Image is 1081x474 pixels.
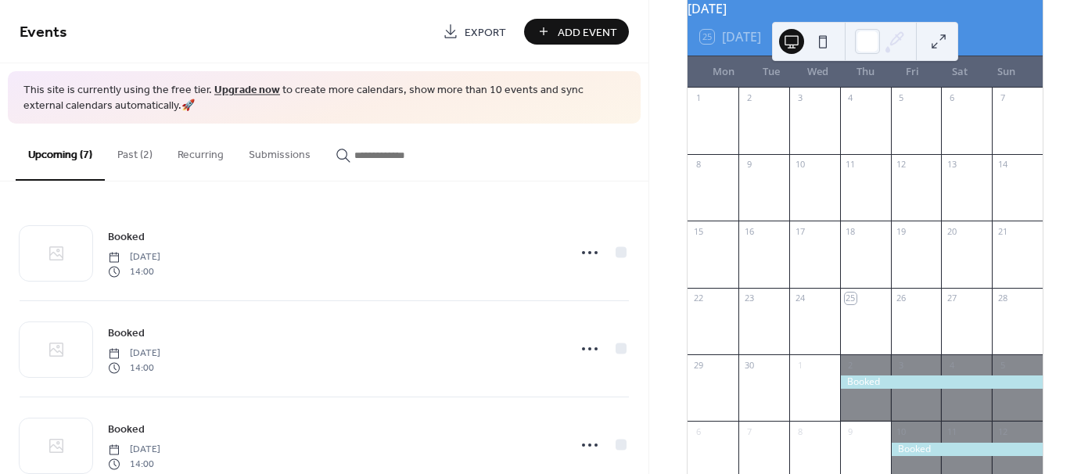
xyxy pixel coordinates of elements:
span: 14:00 [108,457,160,471]
span: Export [465,24,506,41]
span: [DATE] [108,250,160,264]
div: 11 [946,426,957,437]
div: 30 [743,359,755,371]
div: 4 [845,92,857,104]
div: Tue [747,56,794,88]
div: Sun [983,56,1030,88]
div: 5 [997,359,1008,371]
span: Booked [108,422,145,438]
span: This site is currently using the free tier. to create more calendars, show more than 10 events an... [23,83,625,113]
button: Recurring [165,124,236,179]
div: 9 [845,426,857,437]
span: [DATE] [108,443,160,457]
div: 2 [743,92,755,104]
div: Sat [936,56,982,88]
div: Booked [840,375,1043,389]
div: 8 [692,159,704,171]
div: 15 [692,225,704,237]
div: Fri [889,56,936,88]
div: 22 [692,293,704,304]
div: 23 [743,293,755,304]
div: 5 [896,92,907,104]
div: 12 [997,426,1008,437]
button: Upcoming (7) [16,124,105,181]
div: 3 [896,359,907,371]
div: Thu [842,56,889,88]
div: 3 [794,92,806,104]
div: 2 [845,359,857,371]
div: 6 [946,92,957,104]
a: Upgrade now [214,80,280,101]
div: 14 [997,159,1008,171]
div: 7 [743,426,755,437]
div: 17 [794,225,806,237]
span: Booked [108,325,145,342]
div: 11 [845,159,857,171]
div: 10 [896,426,907,437]
div: 29 [692,359,704,371]
div: 12 [896,159,907,171]
div: 8 [794,426,806,437]
div: 20 [946,225,957,237]
span: Booked [108,229,145,246]
span: Events [20,17,67,48]
div: 19 [896,225,907,237]
div: 18 [845,225,857,237]
a: Booked [108,420,145,438]
div: 9 [743,159,755,171]
div: 26 [896,293,907,304]
div: 6 [692,426,704,437]
div: 28 [997,293,1008,304]
div: 25 [845,293,857,304]
span: 14:00 [108,361,160,375]
div: 24 [794,293,806,304]
div: 1 [794,359,806,371]
div: 13 [946,159,957,171]
div: 4 [946,359,957,371]
a: Booked [108,324,145,342]
span: 14:00 [108,264,160,278]
span: [DATE] [108,347,160,361]
div: Wed [795,56,842,88]
div: 7 [997,92,1008,104]
a: Export [431,19,518,45]
div: 1 [692,92,704,104]
div: 16 [743,225,755,237]
div: 21 [997,225,1008,237]
button: Past (2) [105,124,165,179]
span: Add Event [558,24,617,41]
div: 10 [794,159,806,171]
div: Mon [700,56,747,88]
div: 27 [946,293,957,304]
a: Booked [108,228,145,246]
button: Add Event [524,19,629,45]
div: Booked [891,443,1043,456]
button: Submissions [236,124,323,179]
